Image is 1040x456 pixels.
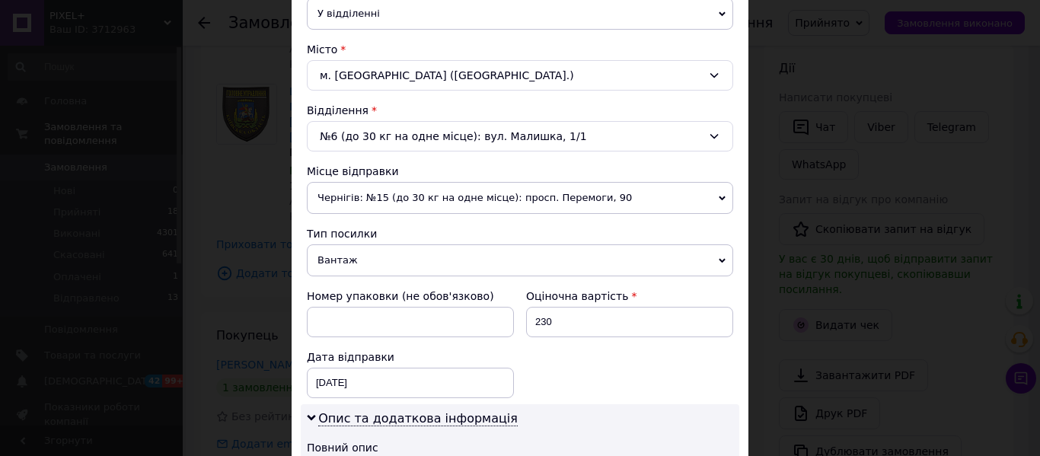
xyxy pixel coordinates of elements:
[307,42,733,57] div: Місто
[307,244,733,276] span: Вантаж
[307,228,377,240] span: Тип посилки
[318,411,518,426] span: Опис та додаткова інформація
[307,182,733,214] span: Чернігів: №15 (до 30 кг на одне місце): просп. Перемоги, 90
[307,60,733,91] div: м. [GEOGRAPHIC_DATA] ([GEOGRAPHIC_DATA].)
[307,103,733,118] div: Відділення
[526,289,733,304] div: Оціночна вартість
[307,440,733,455] div: Повний опис
[307,121,733,151] div: №6 (до 30 кг на одне місце): вул. Малишка, 1/1
[307,349,514,365] div: Дата відправки
[307,289,514,304] div: Номер упаковки (не обов'язково)
[307,165,399,177] span: Місце відправки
